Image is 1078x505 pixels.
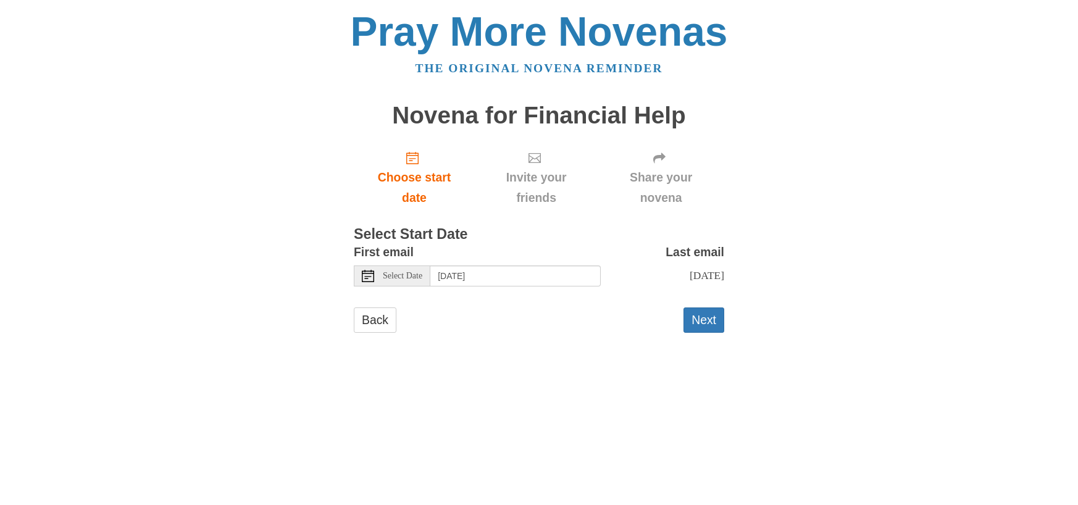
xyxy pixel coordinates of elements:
[354,242,414,262] label: First email
[354,102,724,129] h1: Novena for Financial Help
[416,62,663,75] a: The original novena reminder
[351,9,728,54] a: Pray More Novenas
[598,141,724,214] div: Click "Next" to confirm your start date first.
[383,272,422,280] span: Select Date
[610,167,712,208] span: Share your novena
[690,269,724,282] span: [DATE]
[354,307,396,333] a: Back
[475,141,598,214] div: Click "Next" to confirm your start date first.
[487,167,585,208] span: Invite your friends
[354,141,475,214] a: Choose start date
[366,167,462,208] span: Choose start date
[683,307,724,333] button: Next
[354,227,724,243] h3: Select Start Date
[666,242,724,262] label: Last email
